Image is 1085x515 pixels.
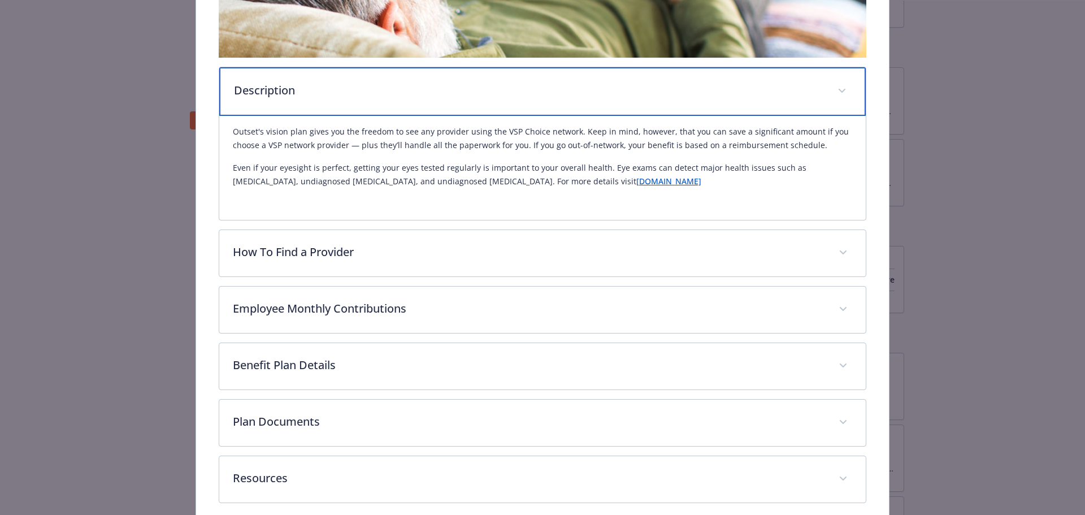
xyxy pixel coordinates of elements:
[219,343,866,390] div: Benefit Plan Details
[233,470,826,487] p: Resources
[219,230,866,276] div: How To Find a Provider
[219,400,866,446] div: Plan Documents
[233,244,826,261] p: How To Find a Provider
[219,116,866,220] div: Description
[233,300,826,317] p: Employee Monthly Contributions
[636,176,701,187] a: [DOMAIN_NAME]
[234,82,824,99] p: Description
[233,413,826,430] p: Plan Documents
[233,357,826,374] p: Benefit Plan Details
[233,125,853,152] p: Outset's vision plan gives you the freedom to see any provider using the VSP Choice network. Keep...
[219,67,866,116] div: Description
[219,287,866,333] div: Employee Monthly Contributions
[219,456,866,503] div: Resources
[233,161,853,188] p: Even if your eyesight is perfect, getting your eyes tested regularly is important to your overall...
